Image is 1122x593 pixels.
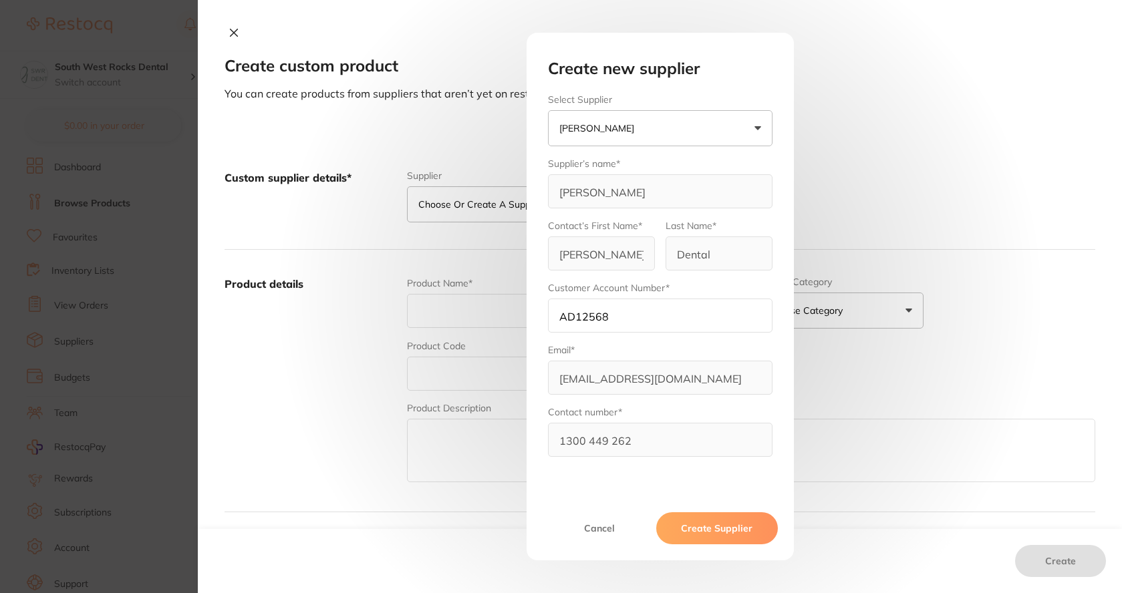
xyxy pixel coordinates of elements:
p: [PERSON_NAME] [559,122,640,135]
label: Customer Account Number* [548,282,670,293]
label: Contact number* [548,407,622,417]
label: Last Name* [666,220,716,231]
button: [PERSON_NAME] [548,110,773,146]
button: Create Supplier [656,512,777,544]
button: Cancel [543,512,657,544]
label: Email* [548,345,575,355]
h2: Create new supplier [548,59,773,78]
label: Contact’s First Name* [548,220,642,231]
label: Supplier’s name* [548,158,620,169]
label: Select Supplier [548,94,773,105]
